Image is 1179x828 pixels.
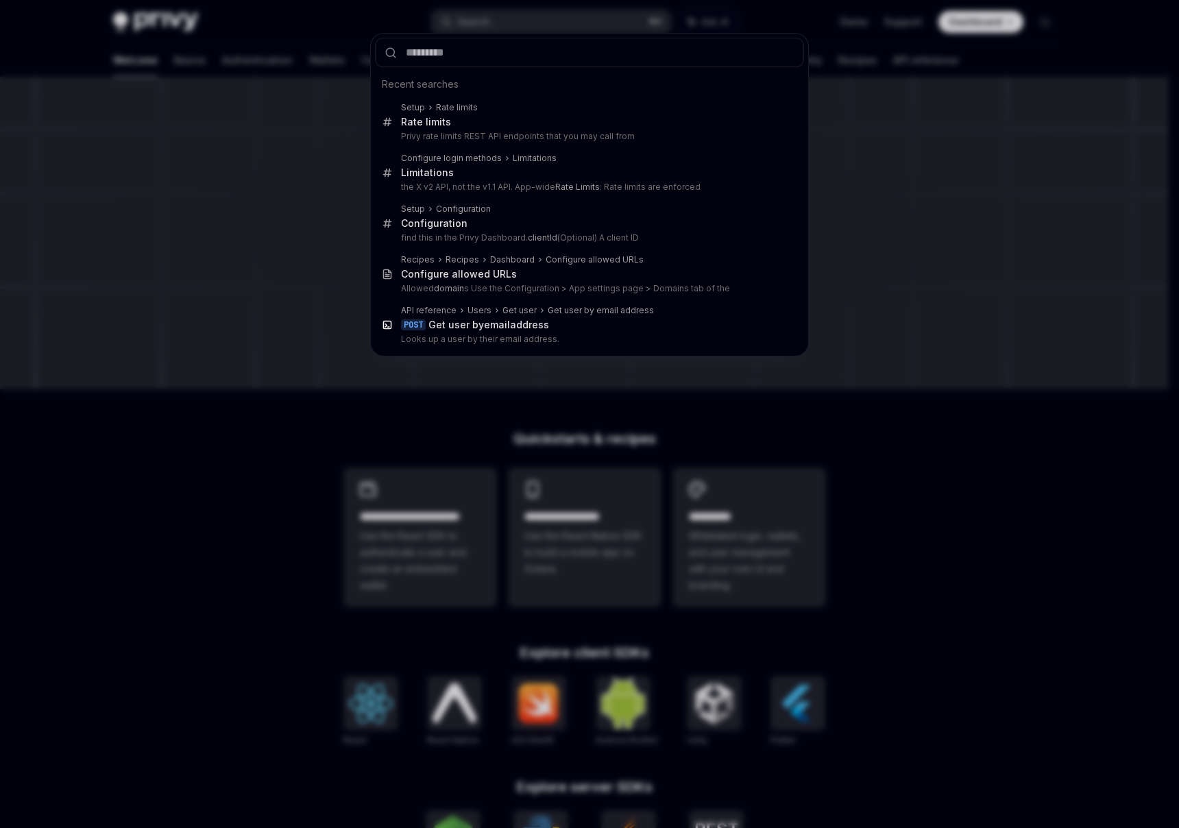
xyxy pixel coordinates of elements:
div: Limitations [513,153,557,164]
span: Recent searches [382,77,459,91]
div: Get user by address [428,319,549,331]
p: find this in the Privy Dashboard. (Optional) A client ID [401,232,775,243]
div: Configure allowed URLs [401,268,517,280]
div: Get user by email address [548,305,654,316]
b: email [484,319,510,330]
p: Privy rate limits REST API endpoints that you may call from [401,131,775,142]
div: Limitations [401,167,454,179]
div: Recipes [401,254,435,265]
div: Configure allowed URLs [546,254,644,265]
div: Get user [502,305,537,316]
div: Recipes [446,254,479,265]
div: POST [401,319,426,330]
div: Configuration [401,217,467,230]
b: Rate Limits [555,182,600,192]
div: Users [467,305,491,316]
p: Allowed s Use the Configuration > App settings page > Domains tab of the [401,283,775,294]
div: Configure login methods [401,153,502,164]
div: Setup [401,102,425,113]
b: Rate limits [401,116,451,127]
div: API reference [401,305,457,316]
b: clientId [528,232,557,243]
div: Setup [401,204,425,215]
div: Configuration [436,204,491,215]
p: the X v2 API, not the v1.1 API. App-wide : Rate limits are enforced [401,182,775,193]
b: domain [434,283,464,293]
div: Dashboard [490,254,535,265]
p: Looks up a user by their email address. [401,334,775,345]
b: Rate limits [436,102,478,112]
